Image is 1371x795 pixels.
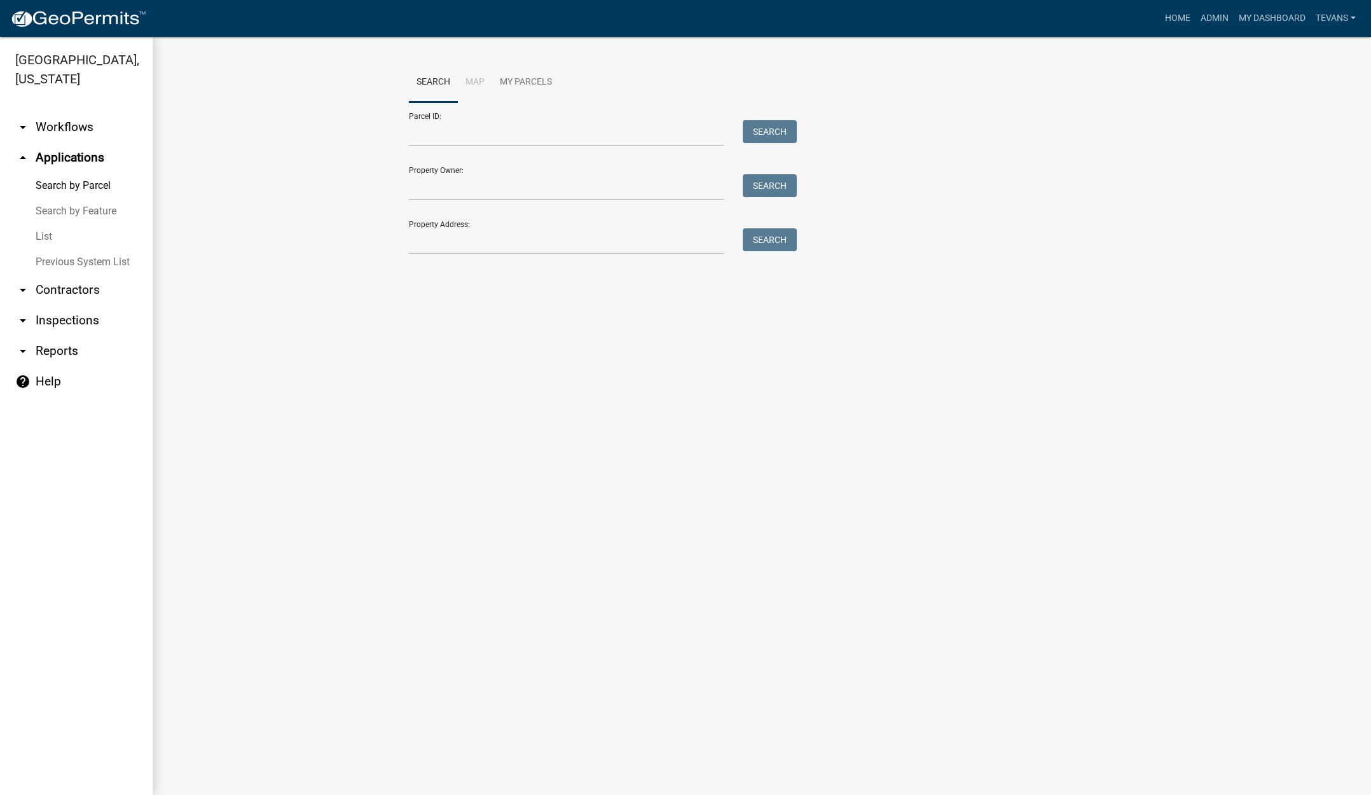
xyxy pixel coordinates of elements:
[409,62,458,103] a: Search
[743,228,797,251] button: Search
[15,120,31,135] i: arrow_drop_down
[15,313,31,328] i: arrow_drop_down
[15,282,31,298] i: arrow_drop_down
[15,343,31,359] i: arrow_drop_down
[743,120,797,143] button: Search
[1311,6,1361,31] a: tevans
[1160,6,1195,31] a: Home
[15,374,31,389] i: help
[1195,6,1234,31] a: Admin
[743,174,797,197] button: Search
[1234,6,1311,31] a: My Dashboard
[15,150,31,165] i: arrow_drop_up
[492,62,560,103] a: My Parcels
